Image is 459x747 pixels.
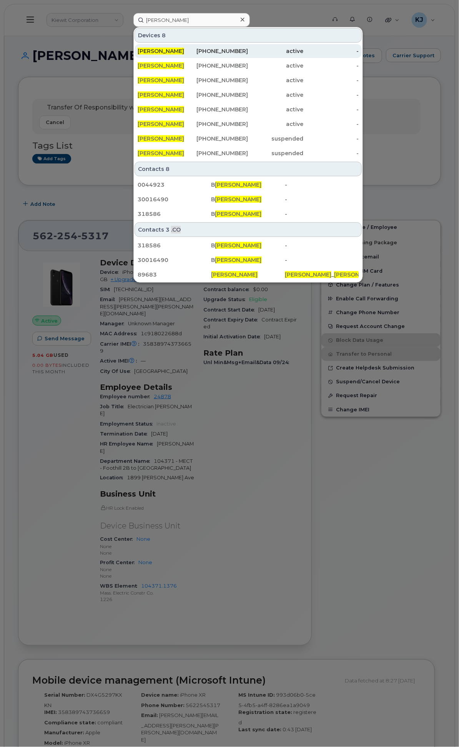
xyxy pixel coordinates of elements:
div: [PHONE_NUMBER] [193,106,248,113]
div: - [303,47,359,55]
div: B [211,195,285,203]
span: [PERSON_NAME] [138,77,184,84]
div: active [248,62,304,70]
a: 30016490B[PERSON_NAME]- [135,192,362,206]
span: [PERSON_NAME] [285,271,331,278]
div: 89683 [138,271,211,278]
div: suspended [248,149,304,157]
div: - [303,91,359,99]
span: [PERSON_NAME] [138,106,184,113]
div: active [248,76,304,84]
div: - [303,76,359,84]
div: Contacts [135,222,362,237]
span: [PERSON_NAME] [138,150,184,157]
div: 318586 [138,242,211,249]
a: [PERSON_NAME][PHONE_NUMBER]active- [135,59,362,73]
div: - [303,106,359,113]
div: - [285,242,359,249]
a: [PERSON_NAME][PHONE_NUMBER]active- [135,44,362,58]
div: active [248,106,304,113]
div: Contacts [135,162,362,176]
a: [PERSON_NAME][PHONE_NUMBER]active- [135,88,362,102]
div: 30016490 [138,195,211,203]
span: [PERSON_NAME] [138,48,184,55]
a: 318586B[PERSON_NAME]- [135,239,362,252]
div: B [211,256,285,264]
span: [PERSON_NAME] [215,181,262,188]
div: active [248,120,304,128]
div: 0044923 [138,181,211,189]
div: - [285,181,359,189]
span: [PERSON_NAME] [138,62,184,69]
iframe: Messenger Launcher [426,714,453,741]
div: - [285,195,359,203]
a: [PERSON_NAME][PHONE_NUMBER]active- [135,73,362,87]
span: 8 [166,165,170,173]
div: suspended [248,135,304,142]
div: [PHONE_NUMBER] [193,62,248,70]
div: B [211,242,285,249]
span: [PERSON_NAME] [215,257,262,263]
a: 30016490B[PERSON_NAME]- [135,253,362,267]
a: 318586B[PERSON_NAME]- [135,207,362,221]
div: - [303,62,359,70]
div: 318586 [138,210,211,218]
div: Devices [135,28,362,43]
span: [PERSON_NAME] [138,135,184,142]
span: .CO [171,226,181,234]
a: [PERSON_NAME][PHONE_NUMBER]suspended- [135,132,362,146]
div: active [248,91,304,99]
span: [PERSON_NAME] [215,196,262,203]
div: [PHONE_NUMBER] [193,149,248,157]
div: 30016490 [138,256,211,264]
span: [PERSON_NAME] [211,271,258,278]
a: 0044923B[PERSON_NAME]- [135,178,362,192]
a: 89683[PERSON_NAME][PERSON_NAME]_[PERSON_NAME]@[DOMAIN_NAME] [135,268,362,282]
div: [PHONE_NUMBER] [193,76,248,84]
div: - [303,120,359,128]
div: [PHONE_NUMBER] [193,47,248,55]
div: B [211,181,285,189]
div: [PHONE_NUMBER] [193,135,248,142]
span: [PERSON_NAME] [215,210,262,217]
span: [PERSON_NAME] [138,91,184,98]
div: - [303,149,359,157]
a: [PERSON_NAME][PHONE_NUMBER]suspended- [135,146,362,160]
span: [PERSON_NAME] [215,242,262,249]
div: active [248,47,304,55]
a: [PERSON_NAME][PHONE_NUMBER]active- [135,117,362,131]
div: [PHONE_NUMBER] [193,120,248,128]
div: - [285,256,359,264]
input: Find something... [133,13,250,27]
span: [PERSON_NAME] [138,121,184,128]
span: 8 [162,31,166,39]
span: [PERSON_NAME] [334,271,381,278]
span: 3 [166,226,170,234]
div: B [211,210,285,218]
div: [PHONE_NUMBER] [193,91,248,99]
div: - [303,135,359,142]
a: [PERSON_NAME][PHONE_NUMBER]active- [135,103,362,116]
div: - [285,210,359,218]
div: _ @[DOMAIN_NAME] [285,271,359,278]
